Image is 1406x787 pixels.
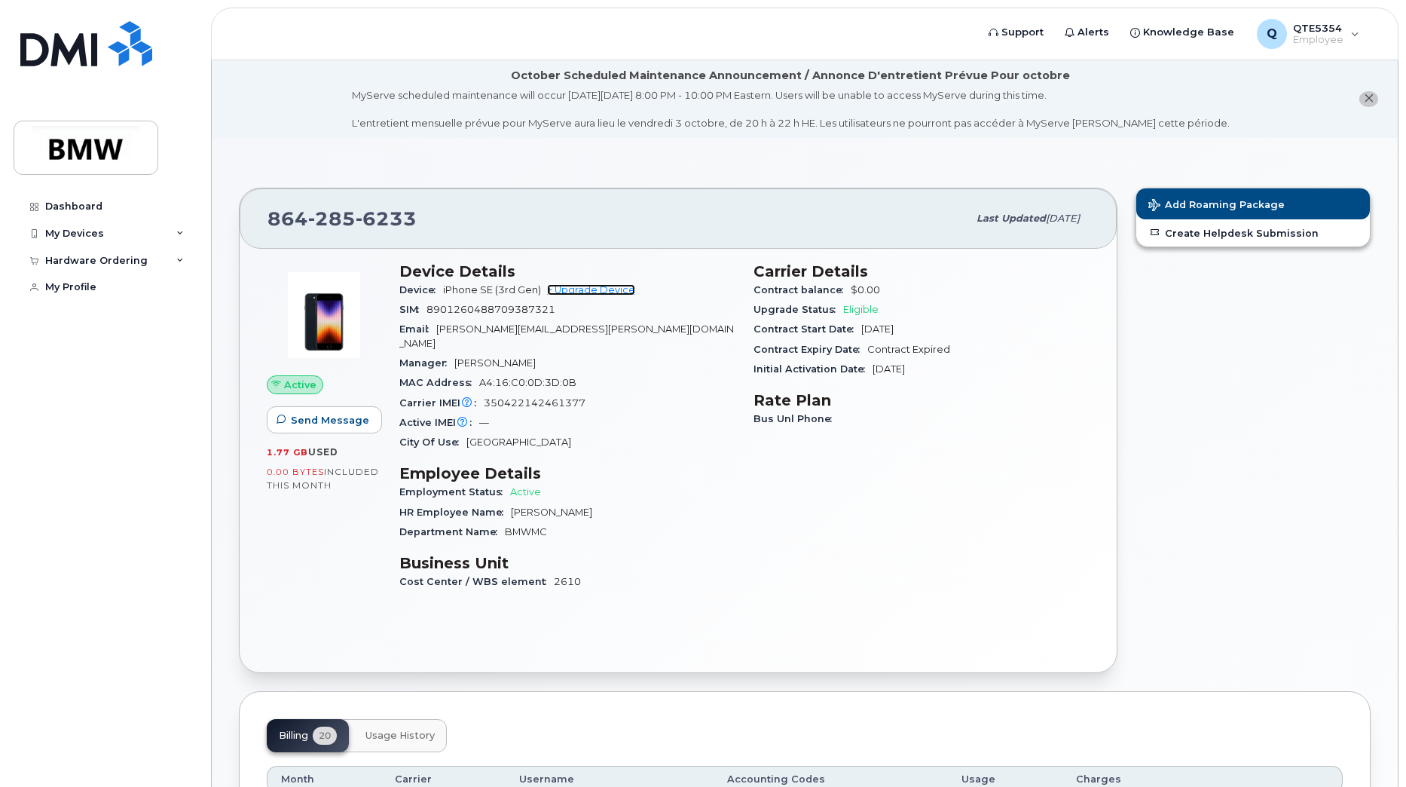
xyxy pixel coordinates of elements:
[279,270,369,360] img: image20231002-3703462-1angbar.jpeg
[291,413,369,427] span: Send Message
[399,464,735,482] h3: Employee Details
[399,323,436,335] span: Email
[399,357,454,369] span: Manager
[399,284,443,296] span: Device
[267,406,382,433] button: Send Message
[753,391,1090,409] h3: Rate Plan
[484,397,585,409] span: 350422142461377
[1136,188,1370,219] button: Add Roaming Package
[267,467,324,477] span: 0.00 Bytes
[1340,721,1395,776] iframe: Messenger Launcher
[308,207,356,230] span: 285
[466,436,571,448] span: [GEOGRAPHIC_DATA]
[1359,91,1378,107] button: close notification
[365,730,435,742] span: Usage History
[511,507,592,518] span: [PERSON_NAME]
[873,363,905,375] span: [DATE]
[426,304,555,315] span: 8901260488709387321
[510,486,541,498] span: Active
[399,377,479,388] span: MAC Address
[267,466,379,491] span: included this month
[399,397,484,409] span: Carrier IMEI
[554,576,581,587] span: 2610
[843,304,879,315] span: Eligible
[547,284,635,296] a: + Upgrade Device
[308,446,338,458] span: used
[861,323,894,335] span: [DATE]
[399,576,554,587] span: Cost Center / WBS element
[399,507,511,518] span: HR Employee Name
[352,88,1230,130] div: MyServe scheduled maintenance will occur [DATE][DATE] 8:00 PM - 10:00 PM Eastern. Users will be u...
[399,486,510,498] span: Employment Status
[479,377,576,388] span: A4:16:C0:0D:3D:0B
[454,357,536,369] span: [PERSON_NAME]
[753,284,851,296] span: Contract balance
[851,284,880,296] span: $0.00
[753,413,839,424] span: Bus Unl Phone
[753,363,873,375] span: Initial Activation Date
[511,68,1070,84] div: October Scheduled Maintenance Announcement / Annonce D'entretient Prévue Pour octobre
[399,526,505,537] span: Department Name
[479,417,489,428] span: —
[1046,213,1080,224] span: [DATE]
[399,554,735,572] h3: Business Unit
[356,207,417,230] span: 6233
[867,344,950,355] span: Contract Expired
[284,378,316,392] span: Active
[753,262,1090,280] h3: Carrier Details
[505,526,547,537] span: BMWMC
[399,436,466,448] span: City Of Use
[399,417,479,428] span: Active IMEI
[753,344,867,355] span: Contract Expiry Date
[977,213,1046,224] span: Last updated
[399,323,734,348] span: [PERSON_NAME][EMAIL_ADDRESS][PERSON_NAME][DOMAIN_NAME]
[753,304,843,315] span: Upgrade Status
[1148,199,1285,213] span: Add Roaming Package
[267,447,308,458] span: 1.77 GB
[753,323,861,335] span: Contract Start Date
[399,262,735,280] h3: Device Details
[1136,219,1370,247] a: Create Helpdesk Submission
[267,207,417,230] span: 864
[399,304,426,315] span: SIM
[443,284,541,296] span: iPhone SE (3rd Gen)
